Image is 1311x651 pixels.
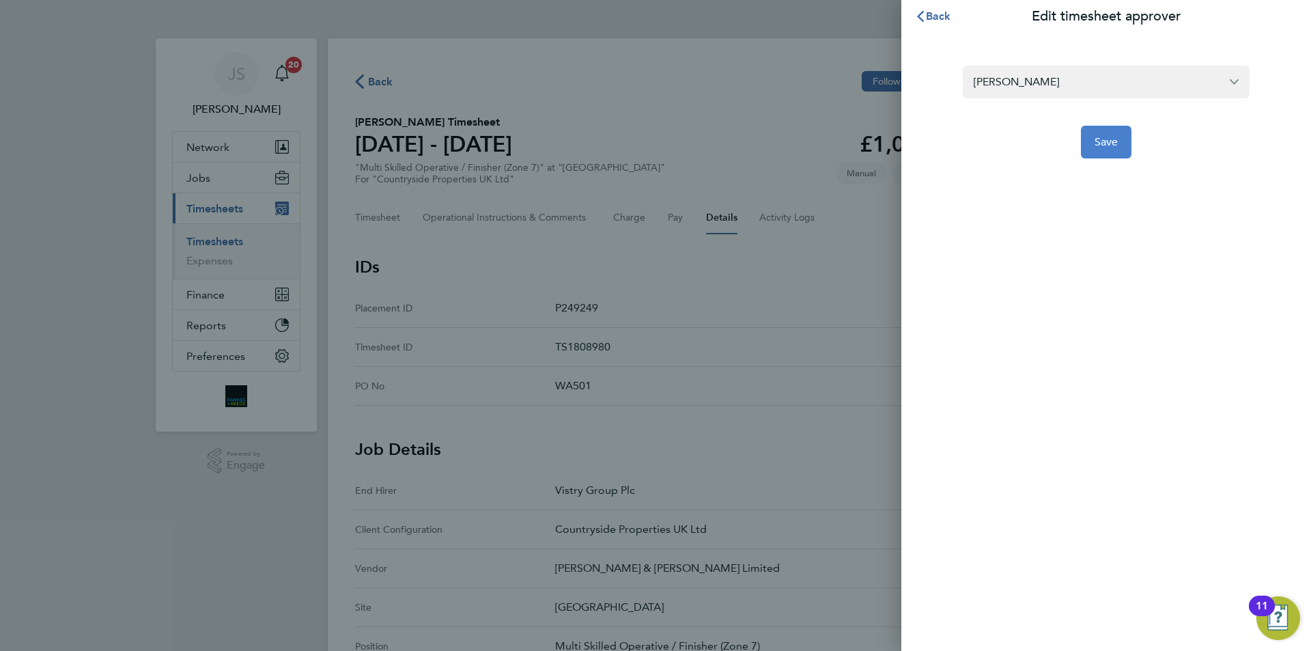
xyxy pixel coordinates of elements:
p: Edit timesheet approver [1032,7,1181,26]
div: 11 [1256,606,1268,624]
button: Back [901,3,965,30]
input: Select an approver [963,66,1250,98]
span: Save [1095,135,1118,149]
button: Open Resource Center, 11 new notifications [1256,596,1300,640]
button: Save [1081,126,1132,158]
span: Back [926,10,951,23]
